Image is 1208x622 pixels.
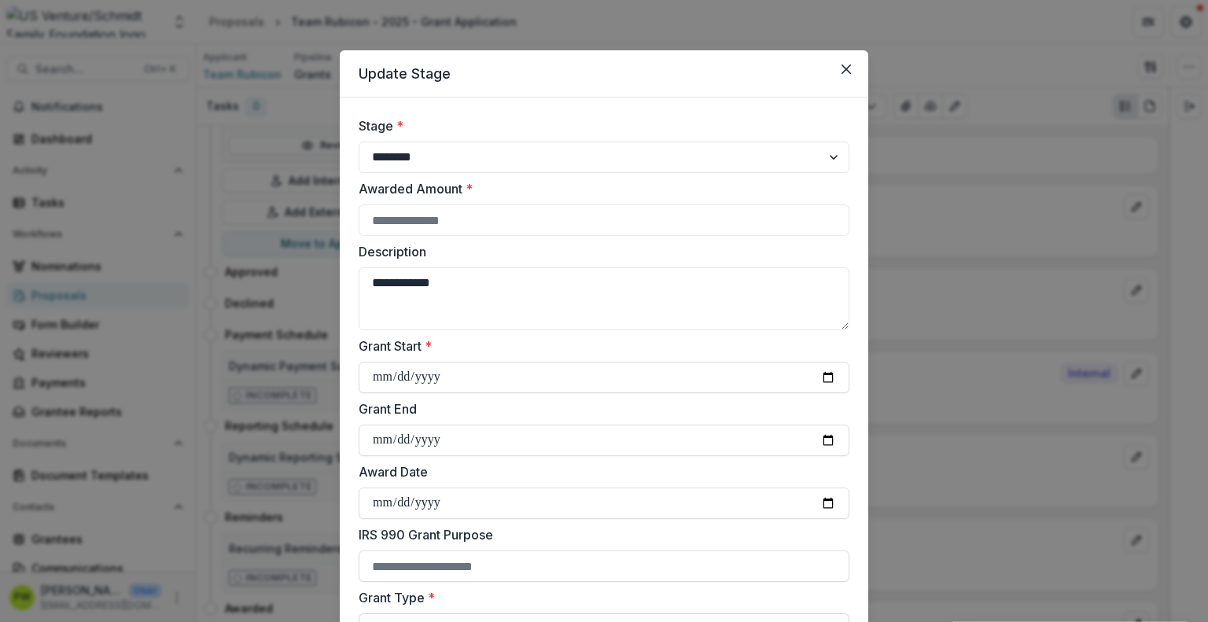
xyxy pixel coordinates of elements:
[834,57,859,82] button: Close
[359,179,840,198] label: Awarded Amount
[359,462,840,481] label: Award Date
[359,242,840,261] label: Description
[359,399,840,418] label: Grant End
[359,337,840,355] label: Grant Start
[359,525,840,544] label: IRS 990 Grant Purpose
[359,116,840,135] label: Stage
[340,50,868,98] header: Update Stage
[359,588,840,607] label: Grant Type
